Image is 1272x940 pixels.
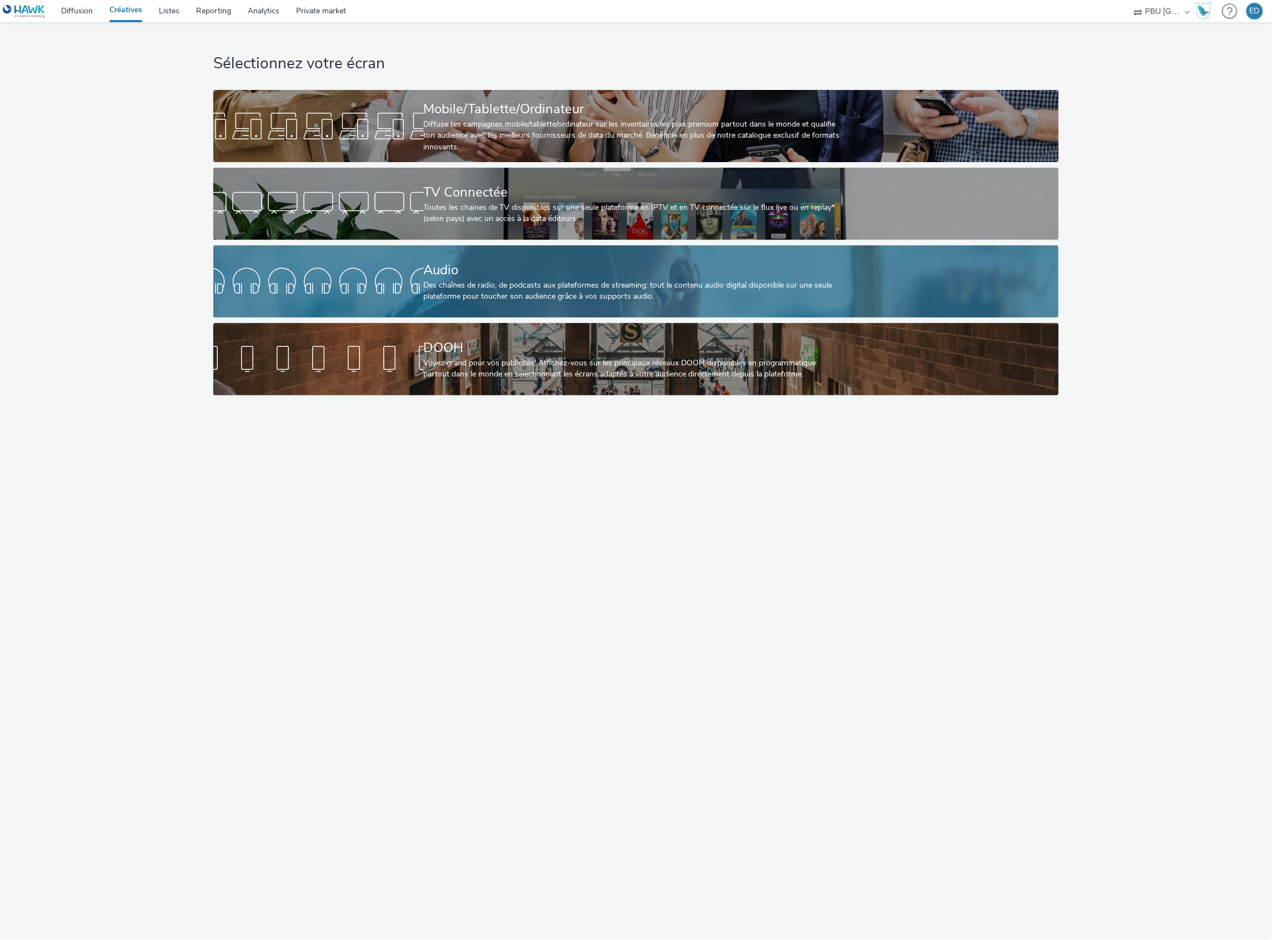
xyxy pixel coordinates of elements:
div: DOOH [424,338,844,358]
div: Toutes les chaines de TV disponibles sur une seule plateforme en IPTV et en TV connectée sur le f... [424,202,844,225]
a: Hawk Academy [1195,2,1216,20]
a: AudioDes chaînes de radio, de podcasts aux plateformes de streaming: tout le contenu audio digita... [213,245,1059,318]
div: Audio [424,260,844,280]
h1: Sélectionnez votre écran [213,53,1059,74]
div: Voyez grand pour vos publicités! Affichez-vous sur les principaux réseaux DOOH disponibles en pro... [424,358,844,380]
img: Hawk Academy [1195,2,1212,20]
a: DOOHVoyez grand pour vos publicités! Affichez-vous sur les principaux réseaux DOOH disponibles en... [213,323,1059,395]
div: Des chaînes de radio, de podcasts aux plateformes de streaming: tout le contenu audio digital dis... [424,280,844,303]
img: undefined Logo [3,4,46,18]
div: Mobile/Tablette/Ordinateur [424,99,844,119]
a: Mobile/Tablette/OrdinateurDiffuse tes campagnes mobile/tablette/ordinateur sur les inventaires le... [213,90,1059,162]
div: Diffuse tes campagnes mobile/tablette/ordinateur sur les inventaires les plus premium partout dan... [424,119,844,153]
div: TV Connectée [424,183,844,202]
a: TV ConnectéeToutes les chaines de TV disponibles sur une seule plateforme en IPTV et en TV connec... [213,168,1059,240]
div: ED [1250,3,1260,19]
